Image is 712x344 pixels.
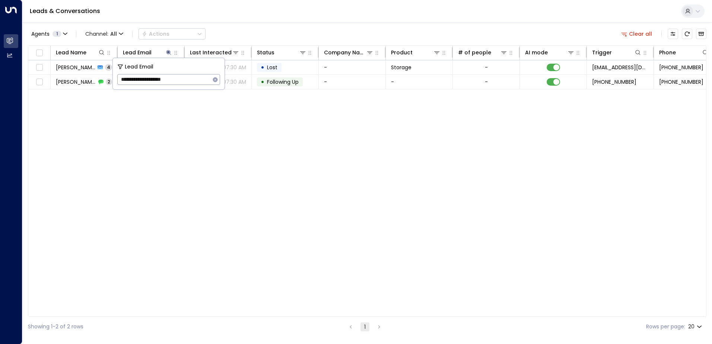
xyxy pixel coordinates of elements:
[56,48,105,57] div: Lead Name
[659,64,703,71] span: +447950828785
[668,29,678,39] button: Customize
[391,48,413,57] div: Product
[257,48,306,57] div: Status
[56,48,86,57] div: Lead Name
[28,323,83,331] div: Showing 1-2 of 2 rows
[190,48,232,57] div: Last Interacted
[646,323,685,331] label: Rows per page:
[142,31,169,37] div: Actions
[319,60,386,74] td: -
[110,31,117,37] span: All
[82,29,126,39] span: Channel:
[386,75,453,89] td: -
[391,64,411,71] span: Storage
[659,48,709,57] div: Phone
[696,29,706,39] button: Archived Leads
[35,63,44,72] span: Toggle select row
[82,29,126,39] button: Channel:All
[682,29,692,39] span: Refresh
[125,63,153,71] span: Lead Email
[30,7,100,15] a: Leads & Conversations
[267,78,299,86] span: Following Up
[360,322,369,331] button: page 1
[525,48,575,57] div: AI mode
[485,64,488,71] div: -
[458,48,508,57] div: # of people
[319,75,386,89] td: -
[31,31,50,36] span: Agents
[139,28,206,39] button: Actions
[267,64,277,71] span: Lost
[592,48,642,57] div: Trigger
[53,31,61,37] span: 1
[346,322,384,331] nav: pagination navigation
[223,78,246,86] p: 07:30 AM
[56,64,95,71] span: Frank Cheng
[223,64,246,71] p: 07:30 AM
[257,48,274,57] div: Status
[618,29,655,39] button: Clear all
[391,48,441,57] div: Product
[35,77,44,87] span: Toggle select row
[106,79,112,85] span: 2
[458,48,491,57] div: # of people
[688,321,703,332] div: 20
[592,48,612,57] div: Trigger
[525,48,548,57] div: AI mode
[123,48,152,57] div: Lead Email
[56,78,96,86] span: Frank Cheng
[324,48,366,57] div: Company Name
[592,78,636,86] span: +447950828785
[659,78,703,86] span: +447950828785
[592,64,648,71] span: leads@space-station.co.uk
[324,48,374,57] div: Company Name
[35,48,44,58] span: Toggle select all
[190,48,239,57] div: Last Interacted
[485,78,488,86] div: -
[659,48,676,57] div: Phone
[28,29,70,39] button: Agents1
[123,48,172,57] div: Lead Email
[139,28,206,39] div: Button group with a nested menu
[261,61,264,74] div: •
[261,76,264,88] div: •
[105,64,112,70] span: 4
